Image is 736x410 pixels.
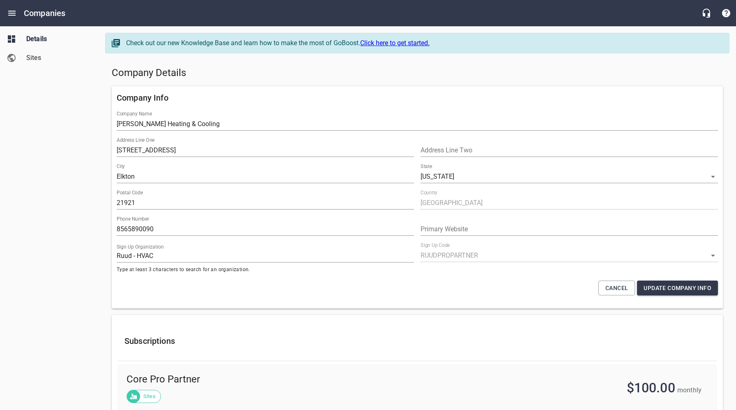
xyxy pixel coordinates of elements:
[117,266,414,274] span: Type at least 3 characters to search for an organization.
[138,392,161,401] span: Sites
[126,390,161,403] div: Sites
[124,334,710,348] h6: Subscriptions
[26,53,89,63] span: Sites
[117,190,143,195] label: Postal Code
[421,243,450,248] label: Sign Up Code
[421,164,432,169] label: State
[117,249,414,263] input: Start typing to search organizations
[360,39,430,47] a: Click here to get started.
[2,3,22,23] button: Open drawer
[117,111,152,116] label: Company Name
[126,38,721,48] div: Check out our new Knowledge Base and learn how to make the most of GoBoost.
[26,34,89,44] span: Details
[112,67,723,80] h5: Company Details
[697,3,716,23] button: Live Chat
[126,373,407,386] span: Core Pro Partner
[24,7,65,20] h6: Companies
[117,91,718,104] h6: Company Info
[677,386,701,394] span: monthly
[117,164,125,169] label: City
[627,380,675,396] span: $100.00
[644,283,711,293] span: Update Company Info
[605,283,628,293] span: Cancel
[117,217,149,221] label: Phone Number
[117,138,154,143] label: Address Line One
[716,3,736,23] button: Support Portal
[637,281,718,296] button: Update Company Info
[421,190,437,195] label: Country
[598,281,635,296] button: Cancel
